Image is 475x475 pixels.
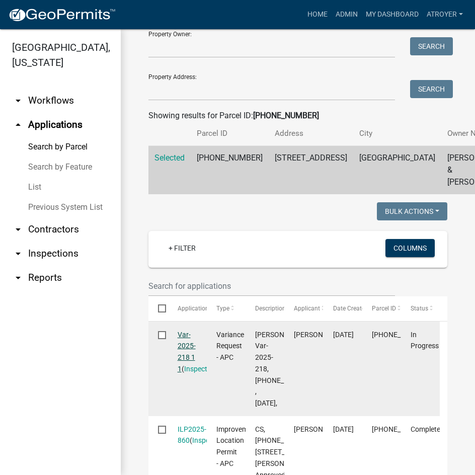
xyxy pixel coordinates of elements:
[178,425,206,445] a: ILP2025-860
[353,146,441,195] td: [GEOGRAPHIC_DATA]
[284,296,323,321] datatable-header-cell: Applicant
[385,239,435,257] button: Columns
[294,305,320,312] span: Applicant
[362,5,423,24] a: My Dashboard
[12,248,24,260] i: arrow_drop_down
[362,296,401,321] datatable-header-cell: Parcel ID
[148,276,395,296] input: Search for applications
[353,122,441,145] th: City
[401,296,440,321] datatable-header-cell: Status
[411,305,428,312] span: Status
[216,305,229,312] span: Type
[294,425,348,433] span: Tyler Shively
[148,296,168,321] datatable-header-cell: Select
[178,329,197,375] div: ( )
[269,122,353,145] th: Address
[216,331,244,362] span: Variance Request - APC
[12,223,24,235] i: arrow_drop_down
[178,305,232,312] span: Application Number
[372,331,431,339] span: 018-025-017
[332,5,362,24] a: Admin
[216,425,258,467] span: Improvement Location Permit - APC
[411,425,444,433] span: Completed
[333,305,368,312] span: Date Created
[255,305,286,312] span: Description
[246,296,284,321] datatable-header-cell: Description
[423,5,467,24] a: atroyer
[303,5,332,24] a: Home
[178,424,197,447] div: ( )
[148,110,447,122] div: Showing results for Parcel ID:
[184,365,220,373] a: Inspections
[372,425,431,433] span: 018-025-017
[333,331,354,339] span: 07/23/2025
[168,296,206,321] datatable-header-cell: Application Number
[178,331,196,373] a: Var-2025-218 1 1
[269,146,353,195] td: [STREET_ADDRESS]
[207,296,246,321] datatable-header-cell: Type
[333,425,354,433] span: 07/14/2025
[410,37,453,55] button: Search
[12,119,24,131] i: arrow_drop_up
[323,296,362,321] datatable-header-cell: Date Created
[411,331,439,350] span: In Progress
[253,111,319,120] strong: [PHONE_NUMBER]
[255,331,316,408] span: David Farlow, Var-2025-218, 018-025-017, , 09/08/2025,
[12,272,24,284] i: arrow_drop_down
[161,239,204,257] a: + Filter
[294,331,348,339] span: Amy Troyer
[12,95,24,107] i: arrow_drop_down
[377,202,447,220] button: Bulk Actions
[410,80,453,98] button: Search
[372,305,396,312] span: Parcel ID
[191,122,269,145] th: Parcel ID
[192,436,228,444] a: Inspections
[154,153,185,163] a: Selected
[191,146,269,195] td: [PHONE_NUMBER]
